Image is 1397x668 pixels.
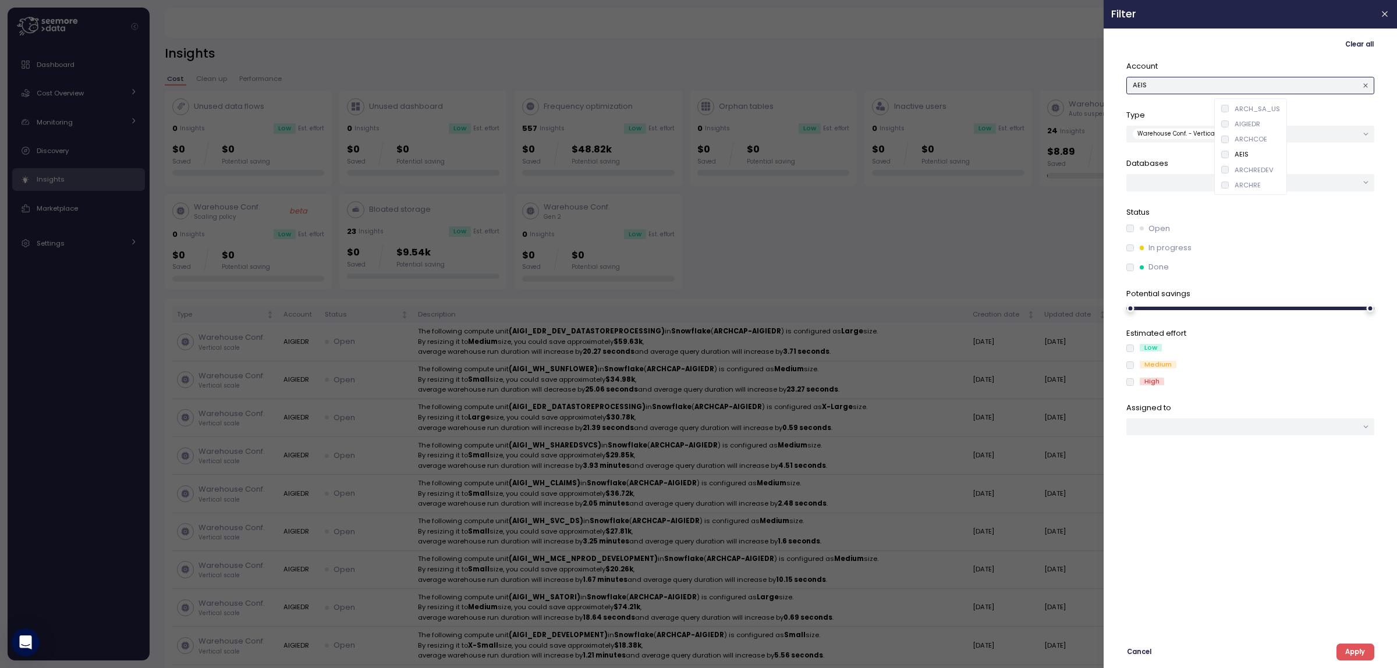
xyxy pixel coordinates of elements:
[12,628,40,656] div: Open Intercom Messenger
[1148,261,1169,273] p: Done
[1235,104,1280,113] div: ARCH_SA_US
[1148,242,1192,254] p: In progress
[1235,180,1261,190] div: ARCHRE
[1126,644,1152,660] button: Cancel
[1126,328,1374,339] p: Estimated effort
[1345,37,1374,52] span: Clear all
[1345,644,1365,660] span: Apply
[1235,150,1249,159] div: AEIS
[1148,223,1170,234] p: Open
[1127,644,1151,660] span: Cancel
[1111,9,1371,19] h2: Filter
[1126,61,1374,72] p: Account
[1140,361,1176,368] div: Medium
[1235,119,1260,129] div: AIGIEDR
[1140,344,1162,351] div: Low
[1126,77,1374,94] button: AEIS
[1336,644,1374,660] button: Apply
[1137,129,1235,139] span: Warehouse Conf. - Vertical scale
[1345,36,1374,53] button: Clear all
[1126,109,1374,121] p: Type
[1140,378,1164,385] div: High
[1126,402,1374,414] p: Assigned to
[1126,207,1374,218] p: Status
[1126,158,1374,169] p: Databases
[1235,165,1274,175] div: ARCHREDEV
[1126,288,1374,300] p: Potential savings
[1235,134,1267,144] div: ARCHCOE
